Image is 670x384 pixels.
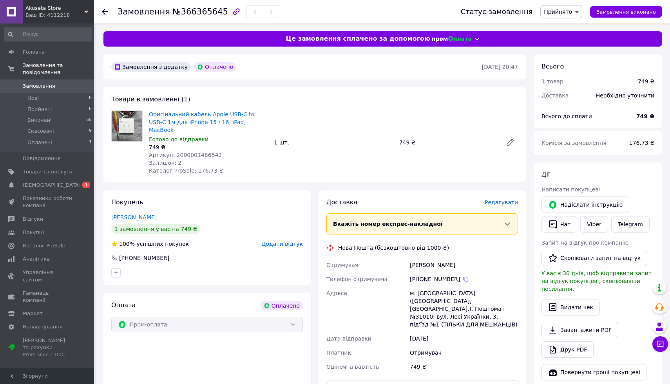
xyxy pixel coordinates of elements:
[23,256,50,263] span: Аналітика
[326,290,347,296] span: Адреса
[544,9,572,15] span: Прийнято
[461,8,533,16] div: Статус замовлення
[149,168,223,174] span: Каталог ProSale: 176.73 ₴
[23,155,61,162] span: Повідомлення
[541,63,564,70] span: Всього
[4,27,92,41] input: Пошук
[485,199,518,206] span: Редагувати
[286,34,430,43] span: Це замовлення сплачено за допомогою
[541,197,629,213] button: Надіслати інструкцію
[89,106,92,113] span: 0
[502,135,518,150] a: Редагувати
[261,301,303,310] div: Оплачено
[541,140,607,146] span: Комісія за замовлення
[541,78,563,85] span: 1 товар
[82,182,90,188] span: 1
[111,214,157,220] a: [PERSON_NAME]
[590,6,662,18] button: Замовлення виконано
[408,360,520,374] div: 749 ₴
[326,262,358,268] span: Отримувач
[541,171,550,178] span: Дії
[541,186,600,193] span: Написати покупцеві
[149,136,208,142] span: Готово до відправки
[27,106,52,113] span: Прийняті
[23,337,72,359] span: [PERSON_NAME] та рахунки
[23,62,94,76] span: Замовлення та повідомлення
[326,364,379,370] span: Оціночна вартість
[541,92,569,99] span: Доставка
[23,182,81,189] span: [DEMOGRAPHIC_DATA]
[149,111,254,133] a: Оригінальний кабель Apple USB-C to USB-C 1м для iPhone 15 / 16, iPad, MacBook
[638,78,654,85] div: 749 ₴
[326,276,388,282] span: Телефон отримувача
[118,254,170,262] div: [PHONE_NUMBER]
[580,216,608,233] a: Viber
[408,332,520,346] div: [DATE]
[541,113,592,119] span: Всього до сплати
[326,335,371,342] span: Дата відправки
[652,336,668,352] button: Чат з покупцем
[119,241,135,247] span: 100%
[396,137,499,148] div: 749 ₴
[541,270,652,292] span: У вас є 30 днів, щоб відправити запит на відгук покупцеві, скопіювавши посилання.
[111,240,189,248] div: успішних покупок
[336,244,451,252] div: Нова Пошта (безкоштовно від 1000 ₴)
[408,286,520,332] div: м. [GEOGRAPHIC_DATA] ([GEOGRAPHIC_DATA], [GEOGRAPHIC_DATA].), Поштомат №31010: вул. Лесі Українки...
[629,140,654,146] span: 176.73 ₴
[89,139,92,146] span: 1
[27,95,39,102] span: Нові
[23,310,43,317] span: Маркет
[262,241,303,247] span: Додати відгук
[23,49,45,56] span: Головна
[591,87,659,104] div: Необхідно уточнити
[111,96,190,103] span: Товари в замовленні (1)
[27,128,54,135] span: Скасовані
[326,350,351,356] span: Платник
[333,221,443,227] span: Вкажіть номер експрес-накладної
[23,168,72,175] span: Товари та послуги
[23,323,63,330] span: Налаштування
[194,62,236,72] div: Оплачено
[541,240,628,246] span: Запит на відгук про компанію
[89,95,92,102] span: 0
[23,195,72,209] span: Показники роботи компанії
[172,7,228,16] span: №366365645
[149,143,268,151] div: 749 ₴
[23,216,43,223] span: Відгуки
[111,198,143,206] span: Покупець
[326,198,357,206] span: Доставка
[636,113,654,119] b: 749 ₴
[23,229,44,236] span: Покупці
[408,346,520,360] div: Отримувач
[23,242,65,249] span: Каталог ProSale
[118,7,170,16] span: Замовлення
[23,83,55,90] span: Замовлення
[23,351,72,358] div: Prom мікс 1 000
[149,160,182,166] span: Залишок: 2
[541,322,618,338] a: Завантажити PDF
[408,258,520,272] div: [PERSON_NAME]
[482,64,518,70] time: [DATE] 20:47
[112,111,142,141] img: Оригінальний кабель Apple USB-C to USB-C 1м для iPhone 15 / 16, iPad, MacBook
[111,224,200,234] div: 1 замовлення у вас на 749 ₴
[611,216,650,233] a: Telegram
[541,216,577,233] button: Чат
[541,299,600,315] button: Видати чек
[111,301,136,309] span: Оплата
[25,12,94,19] div: Ваш ID: 4112218
[410,275,518,283] div: [PHONE_NUMBER]
[541,364,647,380] button: Повернути гроші покупцеві
[102,8,108,16] div: Повернутися назад
[23,269,72,283] span: Управління сайтом
[86,117,92,124] span: 55
[27,117,52,124] span: Виконані
[271,137,396,148] div: 1 шт.
[149,152,222,158] span: Артикул: 2000001486542
[541,341,594,358] a: Друк PDF
[27,139,52,146] span: Оплачені
[111,62,191,72] div: Замовлення з додатку
[596,9,656,15] span: Замовлення виконано
[89,128,92,135] span: 9
[25,5,84,12] span: Akuseta Store
[541,250,647,266] button: Скопіювати запит на відгук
